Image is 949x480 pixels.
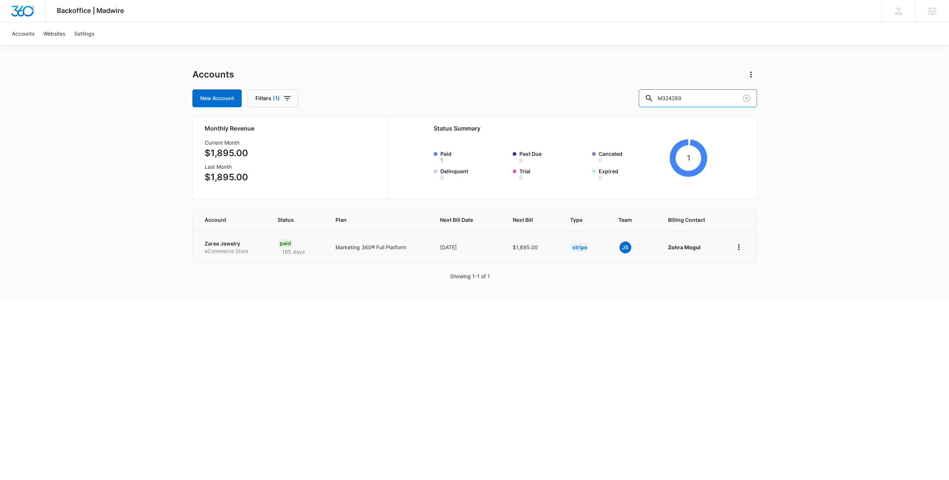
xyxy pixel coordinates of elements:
span: Status [278,216,307,224]
span: Next Bill Date [440,216,484,224]
span: (1) [273,96,280,101]
p: Showing 1-1 of 1 [450,272,490,280]
strong: Zohra Mogul [668,244,701,250]
p: $1,895.00 [205,171,248,184]
p: 195 days [278,248,309,256]
span: Billing Contact [668,216,715,224]
p: $1,895.00 [205,147,248,160]
div: Paid [278,239,293,248]
label: Trial [519,167,588,180]
p: Marketing 360® Full Platform [335,243,422,251]
button: Actions [745,69,757,80]
input: Search [639,89,757,107]
span: Next Bill [513,216,542,224]
p: Zaree Jewelry [205,240,260,247]
span: Plan [335,216,422,224]
button: Filters(1) [248,89,298,107]
label: Delinquent [440,167,509,180]
a: Accounts [7,22,39,45]
label: Canceled [599,150,667,163]
button: Clear [741,92,753,104]
span: Account [205,216,249,224]
div: Stripe [570,243,589,252]
p: eCommerce Store [205,247,260,255]
h3: Current Month [205,139,248,147]
button: Paid [440,158,443,163]
h3: Last Month [205,163,248,171]
span: Type [570,216,590,224]
a: New Account [192,89,242,107]
a: Settings [70,22,99,45]
label: Expired [599,167,667,180]
tspan: 1 [687,153,690,162]
button: home [733,241,745,253]
h1: Accounts [192,69,234,80]
label: Paid [440,150,509,163]
span: JS [619,241,631,253]
h2: Status Summary [434,124,708,133]
td: [DATE] [431,231,504,263]
label: Past Due [519,150,588,163]
span: Team [618,216,639,224]
h2: Monthly Revenue [205,124,378,133]
a: Websites [39,22,70,45]
span: Backoffice | Madwire [57,7,124,14]
a: Zaree JewelryeCommerce Store [205,240,260,254]
td: $1,895.00 [504,231,562,263]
